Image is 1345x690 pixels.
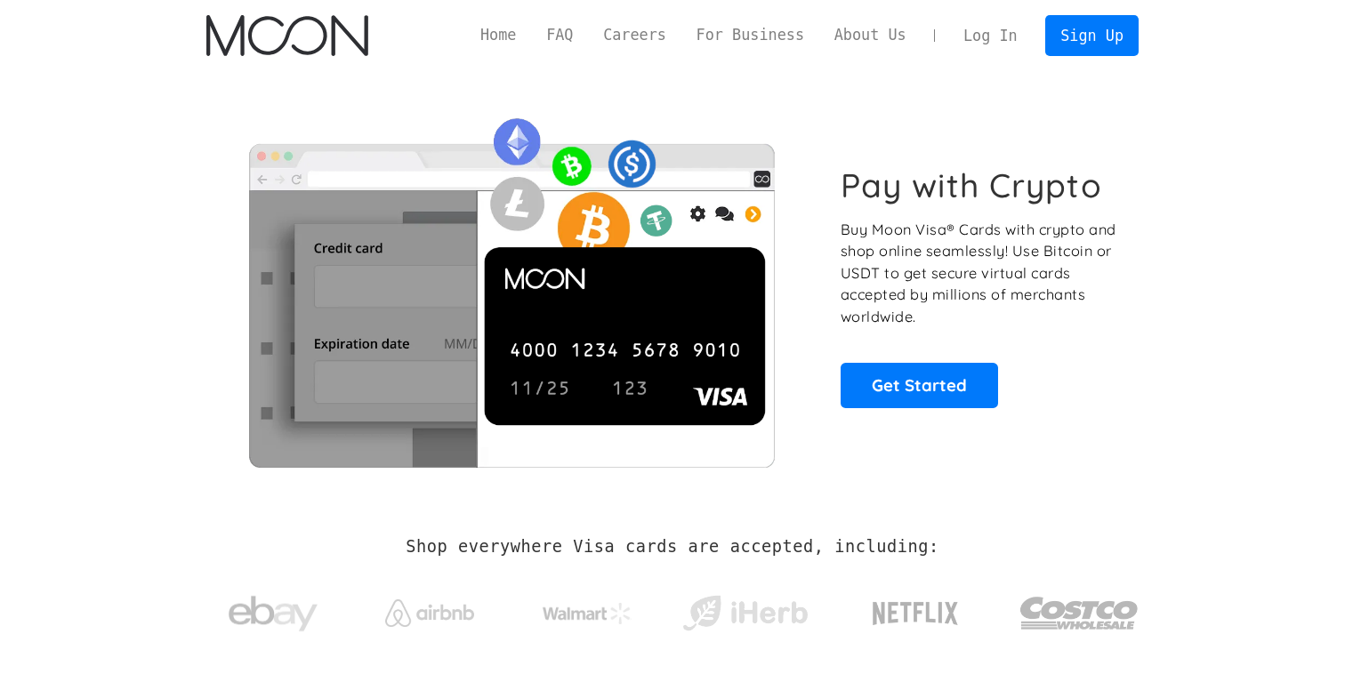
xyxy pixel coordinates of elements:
img: Walmart [543,603,632,624]
h1: Pay with Crypto [841,165,1102,205]
img: Airbnb [385,599,474,627]
img: Costco [1019,580,1139,646]
a: Get Started [841,363,998,407]
img: Netflix [871,591,960,636]
p: Buy Moon Visa® Cards with crypto and shop online seamlessly! Use Bitcoin or USDT to get secure vi... [841,219,1119,328]
a: Careers [588,24,681,46]
a: Walmart [521,585,654,633]
a: home [206,15,367,56]
a: Home [465,24,531,46]
img: Moon Cards let you spend your crypto anywhere Visa is accepted. [206,106,816,467]
img: Moon Logo [206,15,367,56]
h2: Shop everywhere Visa cards are accepted, including: [406,537,938,557]
a: Netflix [836,574,995,645]
a: About Us [819,24,922,46]
a: Sign Up [1045,15,1138,55]
a: For Business [681,24,819,46]
a: FAQ [531,24,588,46]
a: Log In [948,16,1032,55]
a: Airbnb [364,582,496,636]
a: ebay [206,568,339,651]
img: iHerb [679,590,811,637]
a: Costco [1019,562,1139,655]
img: ebay [229,586,318,642]
a: iHerb [679,573,811,646]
